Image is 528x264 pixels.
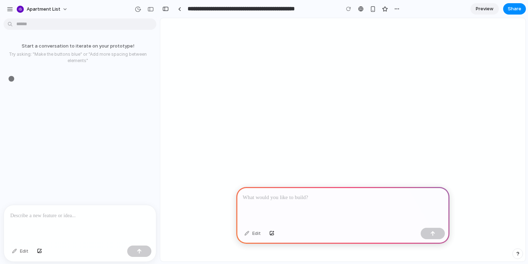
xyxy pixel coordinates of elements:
span: Preview [476,5,494,12]
p: Start a conversation to iterate on your prototype! [3,43,153,50]
span: Apartment List [27,6,60,13]
a: Preview [470,3,499,15]
button: Share [503,3,526,15]
span: Share [508,5,521,12]
button: Apartment List [14,4,71,15]
p: Try asking: "Make the buttons blue" or "Add more spacing between elements" [3,51,153,64]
